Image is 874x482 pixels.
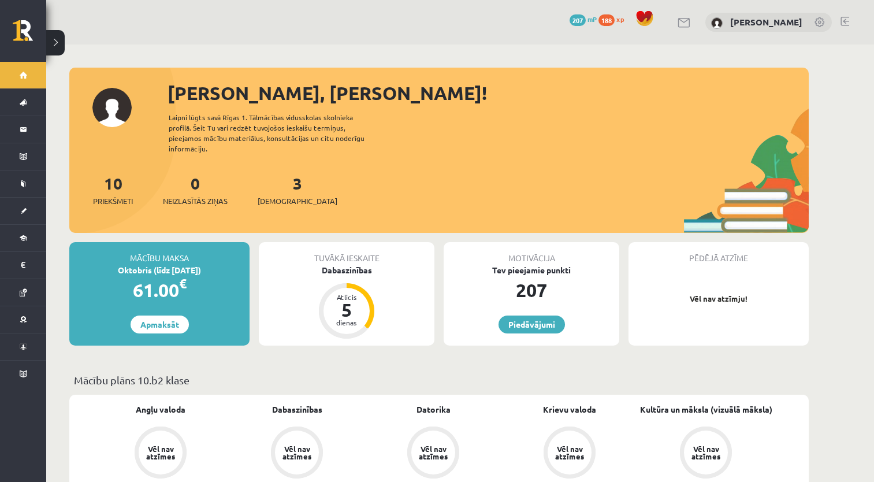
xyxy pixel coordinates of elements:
[499,316,565,333] a: Piedāvājumi
[543,403,596,416] a: Krievu valoda
[259,264,434,276] div: Dabaszinības
[93,173,133,207] a: 10Priekšmeti
[69,242,250,264] div: Mācību maksa
[329,301,364,319] div: 5
[131,316,189,333] a: Apmaksāt
[329,319,364,326] div: dienas
[730,16,802,28] a: [PERSON_NAME]
[259,242,434,264] div: Tuvākā ieskaite
[179,275,187,292] span: €
[329,294,364,301] div: Atlicis
[598,14,630,24] a: 188 xp
[416,403,451,416] a: Datorika
[628,242,809,264] div: Pēdējā atzīme
[570,14,586,26] span: 207
[258,195,337,207] span: [DEMOGRAPHIC_DATA]
[690,445,722,460] div: Vēl nav atzīmes
[258,173,337,207] a: 3[DEMOGRAPHIC_DATA]
[444,242,619,264] div: Motivācija
[711,17,723,29] img: Aleksandrs Poļakovs
[144,445,177,460] div: Vēl nav atzīmes
[640,403,772,416] a: Kultūra un māksla (vizuālā māksla)
[281,445,313,460] div: Vēl nav atzīmes
[634,293,803,305] p: Vēl nav atzīmju!
[13,20,46,49] a: Rīgas 1. Tālmācības vidusskola
[168,79,809,107] div: [PERSON_NAME], [PERSON_NAME]!
[598,14,615,26] span: 188
[259,264,434,340] a: Dabaszinības Atlicis 5 dienas
[69,264,250,276] div: Oktobris (līdz [DATE])
[229,427,365,481] a: Vēl nav atzīmes
[163,173,228,207] a: 0Neizlasītās ziņas
[501,427,638,481] a: Vēl nav atzīmes
[616,14,624,24] span: xp
[444,276,619,304] div: 207
[74,372,804,388] p: Mācību plāns 10.b2 klase
[587,14,597,24] span: mP
[417,445,449,460] div: Vēl nav atzīmes
[69,276,250,304] div: 61.00
[365,427,501,481] a: Vēl nav atzīmes
[136,403,185,416] a: Angļu valoda
[638,427,774,481] a: Vēl nav atzīmes
[93,195,133,207] span: Priekšmeti
[553,445,586,460] div: Vēl nav atzīmes
[169,112,385,154] div: Laipni lūgts savā Rīgas 1. Tālmācības vidusskolas skolnieka profilā. Šeit Tu vari redzēt tuvojošo...
[444,264,619,276] div: Tev pieejamie punkti
[272,403,322,416] a: Dabaszinības
[92,427,229,481] a: Vēl nav atzīmes
[163,195,228,207] span: Neizlasītās ziņas
[570,14,597,24] a: 207 mP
